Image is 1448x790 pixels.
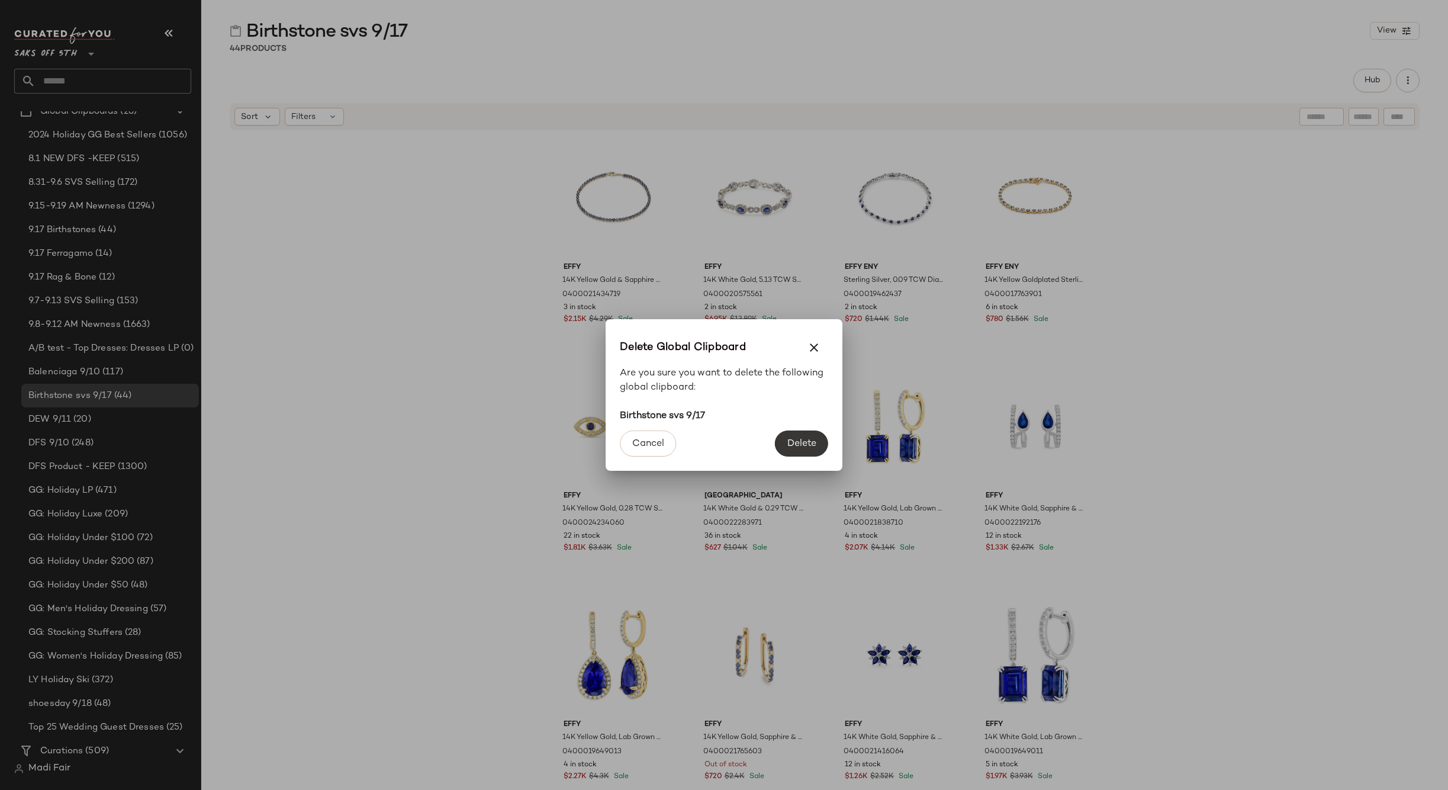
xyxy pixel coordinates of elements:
b: Birthstone svs 9/17 [620,411,705,421]
button: Delete [775,431,828,457]
div: Are you sure you want to delete the following global clipboard: [620,367,828,423]
span: Delete [787,438,816,449]
button: Cancel [620,431,676,457]
span: Delete Global Clipboard [620,339,746,356]
span: Cancel [632,438,664,449]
